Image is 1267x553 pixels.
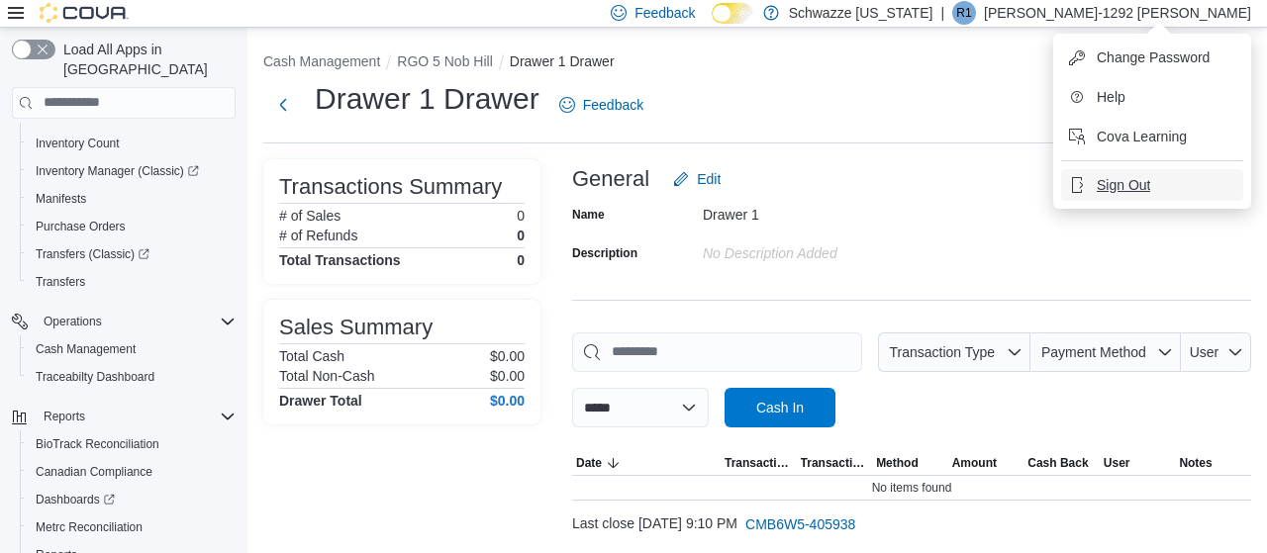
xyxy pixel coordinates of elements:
[36,405,93,428] button: Reports
[28,132,128,155] a: Inventory Count
[745,514,855,534] span: CMB6W5-405938
[1097,127,1187,146] span: Cova Learning
[872,480,952,496] span: No items found
[948,451,1024,475] button: Amount
[1061,42,1243,73] button: Change Password
[1061,81,1243,113] button: Help
[1061,121,1243,152] button: Cova Learning
[697,169,721,189] span: Edit
[20,185,244,213] button: Manifests
[397,53,492,69] button: RGO 5 Nob Hill
[28,270,93,294] a: Transfers
[1097,87,1125,107] span: Help
[44,409,85,424] span: Reports
[551,85,651,125] a: Feedback
[28,242,236,266] span: Transfers (Classic)
[20,268,244,296] button: Transfers
[36,219,126,234] span: Purchase Orders
[36,136,120,151] span: Inventory Count
[940,1,944,25] p: |
[36,405,236,428] span: Reports
[1100,451,1176,475] button: User
[952,455,997,471] span: Amount
[28,187,236,211] span: Manifests
[28,337,236,361] span: Cash Management
[28,460,160,484] a: Canadian Compliance
[797,451,873,475] button: Transaction #
[28,159,236,183] span: Inventory Manager (Classic)
[28,215,236,238] span: Purchase Orders
[28,337,144,361] a: Cash Management
[721,451,797,475] button: Transaction Type
[665,159,729,199] button: Edit
[20,240,244,268] a: Transfers (Classic)
[20,157,244,185] a: Inventory Manager (Classic)
[572,167,649,191] h3: General
[517,228,525,243] p: 0
[55,40,236,79] span: Load All Apps in [GEOGRAPHIC_DATA]
[572,245,637,261] label: Description
[1041,344,1146,360] span: Payment Method
[28,432,167,456] a: BioTrack Reconciliation
[36,163,199,179] span: Inventory Manager (Classic)
[28,515,236,539] span: Metrc Reconciliation
[1061,169,1243,201] button: Sign Out
[490,393,525,409] h4: $0.00
[28,215,134,238] a: Purchase Orders
[28,159,207,183] a: Inventory Manager (Classic)
[36,341,136,357] span: Cash Management
[315,79,539,119] h1: Drawer 1 Drawer
[1181,332,1251,372] button: User
[36,369,154,385] span: Traceabilty Dashboard
[4,403,244,430] button: Reports
[576,455,602,471] span: Date
[28,515,150,539] a: Metrc Reconciliation
[1030,332,1181,372] button: Payment Method
[36,191,86,207] span: Manifests
[703,199,968,223] div: Drawer 1
[279,252,401,268] h4: Total Transactions
[28,187,94,211] a: Manifests
[279,316,433,339] h3: Sales Summary
[263,53,380,69] button: Cash Management
[36,519,143,535] span: Metrc Reconciliation
[36,436,159,452] span: BioTrack Reconciliation
[28,242,157,266] a: Transfers (Classic)
[263,85,303,125] button: Next
[36,492,115,507] span: Dashboards
[28,460,236,484] span: Canadian Compliance
[801,455,869,471] span: Transaction #
[1190,344,1219,360] span: User
[572,505,1251,544] div: Last close [DATE] 9:10 PM
[28,365,162,389] a: Traceabilty Dashboard
[878,332,1030,372] button: Transaction Type
[279,368,375,384] h6: Total Non-Cash
[20,213,244,240] button: Purchase Orders
[20,513,244,541] button: Metrc Reconciliation
[490,348,525,364] p: $0.00
[20,363,244,391] button: Traceabilty Dashboard
[517,208,525,224] p: 0
[20,335,244,363] button: Cash Management
[279,393,362,409] h4: Drawer Total
[36,464,152,480] span: Canadian Compliance
[28,488,236,511] span: Dashboards
[36,246,149,262] span: Transfers (Classic)
[28,132,236,155] span: Inventory Count
[20,486,244,513] a: Dashboards
[20,130,244,157] button: Inventory Count
[712,24,713,25] span: Dark Mode
[40,3,129,23] img: Cova
[572,332,862,372] input: This is a search bar. As you type, the results lower in the page will automatically filter.
[756,398,804,417] span: Cash In
[4,308,244,335] button: Operations
[712,3,753,24] input: Dark Mode
[20,430,244,458] button: BioTrack Reconciliation
[737,505,863,544] button: CMB6W5-405938
[572,207,605,223] label: Name
[279,348,344,364] h6: Total Cash
[1097,47,1210,67] span: Change Password
[725,388,835,427] button: Cash In
[703,237,968,261] div: No Description added
[583,95,643,115] span: Feedback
